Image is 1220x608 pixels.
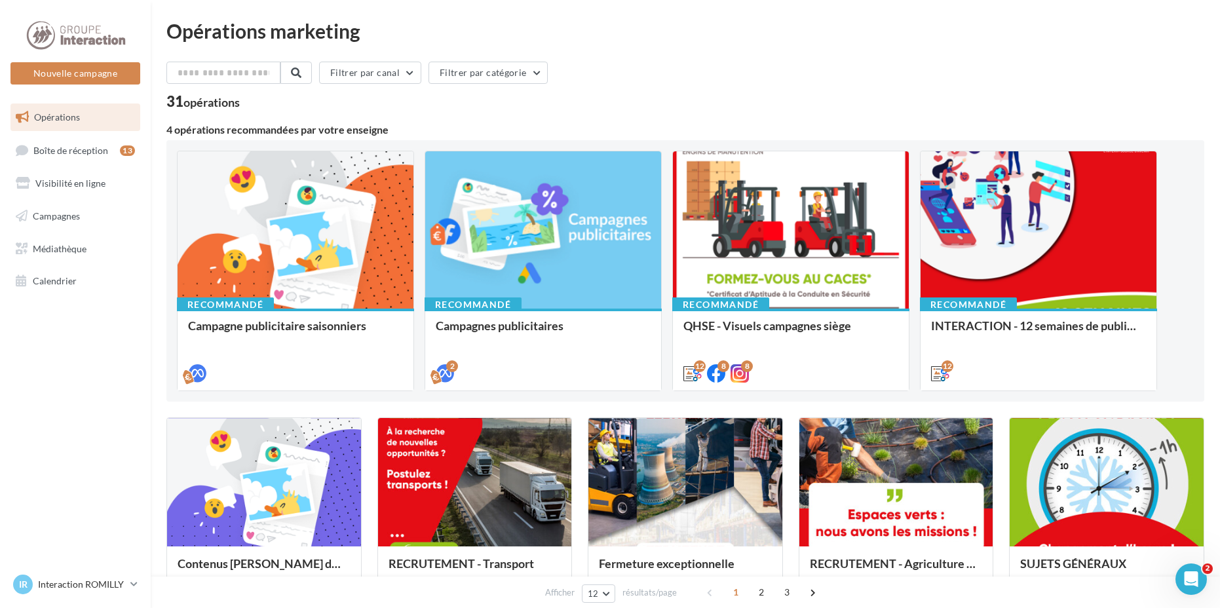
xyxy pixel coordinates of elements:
[436,319,651,345] div: Campagnes publicitaires
[1175,563,1207,595] iframe: Intercom live chat
[34,111,80,123] span: Opérations
[741,360,753,372] div: 8
[33,144,108,155] span: Boîte de réception
[8,170,143,197] a: Visibilité en ligne
[19,578,28,591] span: IR
[8,235,143,263] a: Médiathèque
[672,297,769,312] div: Recommandé
[183,96,240,108] div: opérations
[599,557,772,583] div: Fermeture exceptionnelle
[319,62,421,84] button: Filtrer par canal
[38,578,125,591] p: Interaction ROMILLY
[10,572,140,597] a: IR Interaction ROMILLY
[931,319,1146,345] div: INTERACTION - 12 semaines de publication
[622,586,677,599] span: résultats/page
[8,267,143,295] a: Calendrier
[8,202,143,230] a: Campagnes
[8,104,143,131] a: Opérations
[588,588,599,599] span: 12
[166,124,1204,135] div: 4 opérations recommandées par votre enseigne
[694,360,706,372] div: 12
[942,360,953,372] div: 12
[10,62,140,85] button: Nouvelle campagne
[33,210,80,221] span: Campagnes
[177,297,274,312] div: Recommandé
[8,136,143,164] a: Boîte de réception13
[389,557,562,583] div: RECRUTEMENT - Transport
[582,584,615,603] button: 12
[776,582,797,603] span: 3
[545,586,575,599] span: Afficher
[178,557,351,583] div: Contenus [PERSON_NAME] dans un esprit estival
[751,582,772,603] span: 2
[717,360,729,372] div: 8
[725,582,746,603] span: 1
[683,319,898,345] div: QHSE - Visuels campagnes siège
[446,360,458,372] div: 2
[425,297,522,312] div: Recommandé
[810,557,983,583] div: RECRUTEMENT - Agriculture / Espaces verts
[35,178,105,189] span: Visibilité en ligne
[33,275,77,286] span: Calendrier
[1020,557,1193,583] div: SUJETS GÉNÉRAUX
[920,297,1017,312] div: Recommandé
[120,145,135,156] div: 13
[429,62,548,84] button: Filtrer par catégorie
[166,21,1204,41] div: Opérations marketing
[188,319,403,345] div: Campagne publicitaire saisonniers
[33,242,86,254] span: Médiathèque
[1202,563,1213,574] span: 2
[166,94,240,109] div: 31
